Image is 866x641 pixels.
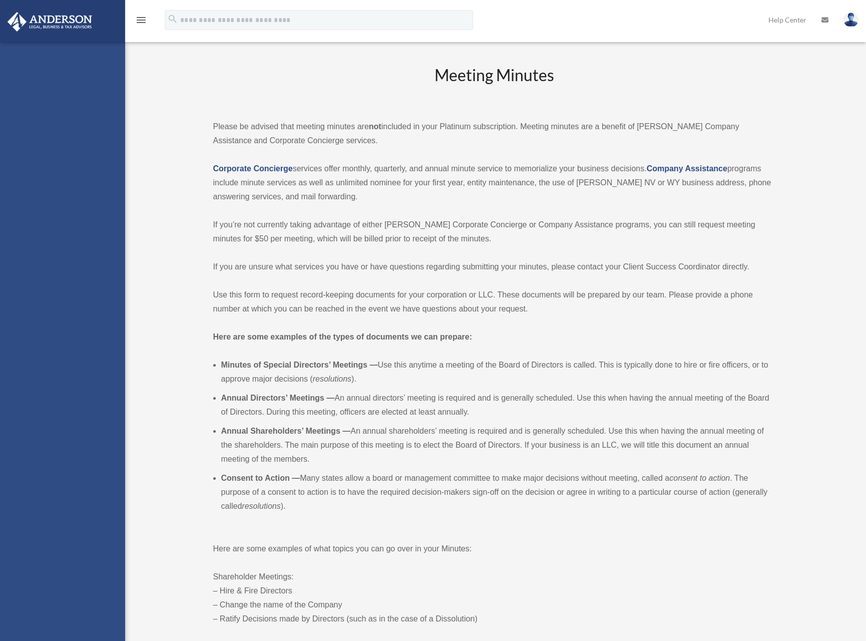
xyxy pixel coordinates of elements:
[213,162,776,204] p: services offer monthly, quarterly, and annual minute service to memorialize your business decisio...
[213,570,776,626] p: Shareholder Meetings: – Hire & Fire Directors – Change the name of the Company – Ratify Decisions...
[213,218,776,246] p: If you’re not currently taking advantage of either [PERSON_NAME] Corporate Concierge or Company A...
[709,474,730,482] em: action
[242,502,280,510] em: resolutions
[213,288,776,316] p: Use this form to request record-keeping documents for your corporation or LLC. These documents wi...
[213,164,293,173] a: Corporate Concierge
[669,474,706,482] em: consent to
[221,427,351,435] b: Annual Shareholders’ Meetings —
[647,164,727,173] a: Company Assistance
[221,474,300,482] b: Consent to Action —
[221,424,776,466] li: An annual shareholders’ meeting is required and is generally scheduled. Use this when having the ...
[221,471,776,513] li: Many states allow a board or management committee to make major decisions without meeting, called...
[221,358,776,386] li: Use this anytime a meeting of the Board of Directors is called. This is typically done to hire or...
[213,120,776,148] p: Please be advised that meeting minutes are included in your Platinum subscription. Meeting minute...
[213,260,776,274] p: If you are unsure what services you have or have questions regarding submitting your minutes, ple...
[5,12,95,32] img: Anderson Advisors Platinum Portal
[213,542,776,556] p: Here are some examples of what topics you can go over in your Minutes:
[167,14,178,25] i: search
[221,361,378,369] b: Minutes of Special Directors’ Meetings —
[843,13,858,27] img: User Pic
[135,14,147,26] i: menu
[135,18,147,26] a: menu
[213,333,473,341] strong: Here are some examples of the types of documents we can prepare:
[213,64,776,106] h2: Meeting Minutes
[313,375,351,383] em: resolutions
[369,122,381,131] strong: not
[221,391,776,419] li: An annual directors’ meeting is required and is generally scheduled. Use this when having the ann...
[221,394,335,402] b: Annual Directors’ Meetings —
